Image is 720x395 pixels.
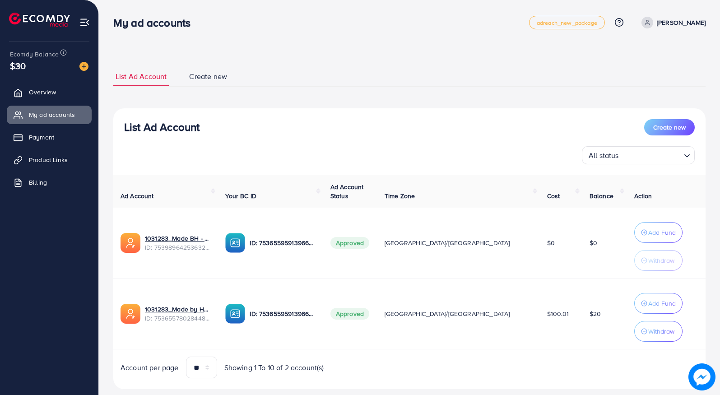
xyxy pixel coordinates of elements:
img: image [688,363,715,390]
span: List Ad Account [116,71,167,82]
span: Create new [189,71,227,82]
img: ic-ads-acc.e4c84228.svg [121,304,140,324]
button: Add Fund [634,293,683,314]
span: Product Links [29,155,68,164]
span: Cost [547,191,560,200]
p: Add Fund [648,227,676,238]
span: All status [587,149,621,162]
a: 1031283_Made by Harrys_1754742221405 [145,305,211,314]
span: [GEOGRAPHIC_DATA]/[GEOGRAPHIC_DATA] [385,238,510,247]
span: Balance [590,191,613,200]
button: Withdraw [634,250,683,271]
span: $0 [590,238,597,247]
span: Time Zone [385,191,415,200]
span: Showing 1 To 10 of 2 account(s) [224,362,324,373]
span: Ad Account Status [330,182,364,200]
span: $100.01 [547,309,569,318]
p: [PERSON_NAME] [657,17,706,28]
a: Overview [7,83,92,101]
img: image [79,62,88,71]
span: Ad Account [121,191,154,200]
span: Approved [330,237,369,249]
button: Add Fund [634,222,683,243]
a: Product Links [7,151,92,169]
span: Account per page [121,362,179,373]
span: My ad accounts [29,110,75,119]
span: $20 [590,309,601,318]
button: Withdraw [634,321,683,342]
img: menu [79,17,90,28]
p: Withdraw [648,326,674,337]
img: ic-ba-acc.ded83a64.svg [225,233,245,253]
span: $30 [10,59,26,72]
a: [PERSON_NAME] [638,17,706,28]
span: Billing [29,178,47,187]
img: ic-ba-acc.ded83a64.svg [225,304,245,324]
img: ic-ads-acc.e4c84228.svg [121,233,140,253]
a: 1031283_Made BH - 2_1755518995410 [145,234,211,243]
span: Action [634,191,652,200]
span: Approved [330,308,369,320]
p: Withdraw [648,255,674,266]
span: ID: 7536557802844880903 [145,314,211,323]
span: Ecomdy Balance [10,50,59,59]
a: Payment [7,128,92,146]
div: <span class='underline'>1031283_Made BH - 2_1755518995410</span></br>7539896425363275792 [145,234,211,252]
span: adreach_new_package [537,20,597,26]
a: My ad accounts [7,106,92,124]
div: <span class='underline'>1031283_Made by Harrys_1754742221405</span></br>7536557802844880903 [145,305,211,323]
img: logo [9,13,70,27]
span: Your BC ID [225,191,256,200]
p: ID: 7536559591396655105 [250,308,316,319]
input: Search for option [622,147,680,162]
div: Search for option [582,146,695,164]
span: [GEOGRAPHIC_DATA]/[GEOGRAPHIC_DATA] [385,309,510,318]
button: Create new [644,119,695,135]
a: Billing [7,173,92,191]
p: Add Fund [648,298,676,309]
p: ID: 7536559591396655105 [250,237,316,248]
h3: My ad accounts [113,16,198,29]
span: ID: 7539896425363275792 [145,243,211,252]
a: adreach_new_package [529,16,605,29]
span: Payment [29,133,54,142]
span: Create new [653,123,686,132]
span: $0 [547,238,555,247]
span: Overview [29,88,56,97]
h3: List Ad Account [124,121,200,134]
